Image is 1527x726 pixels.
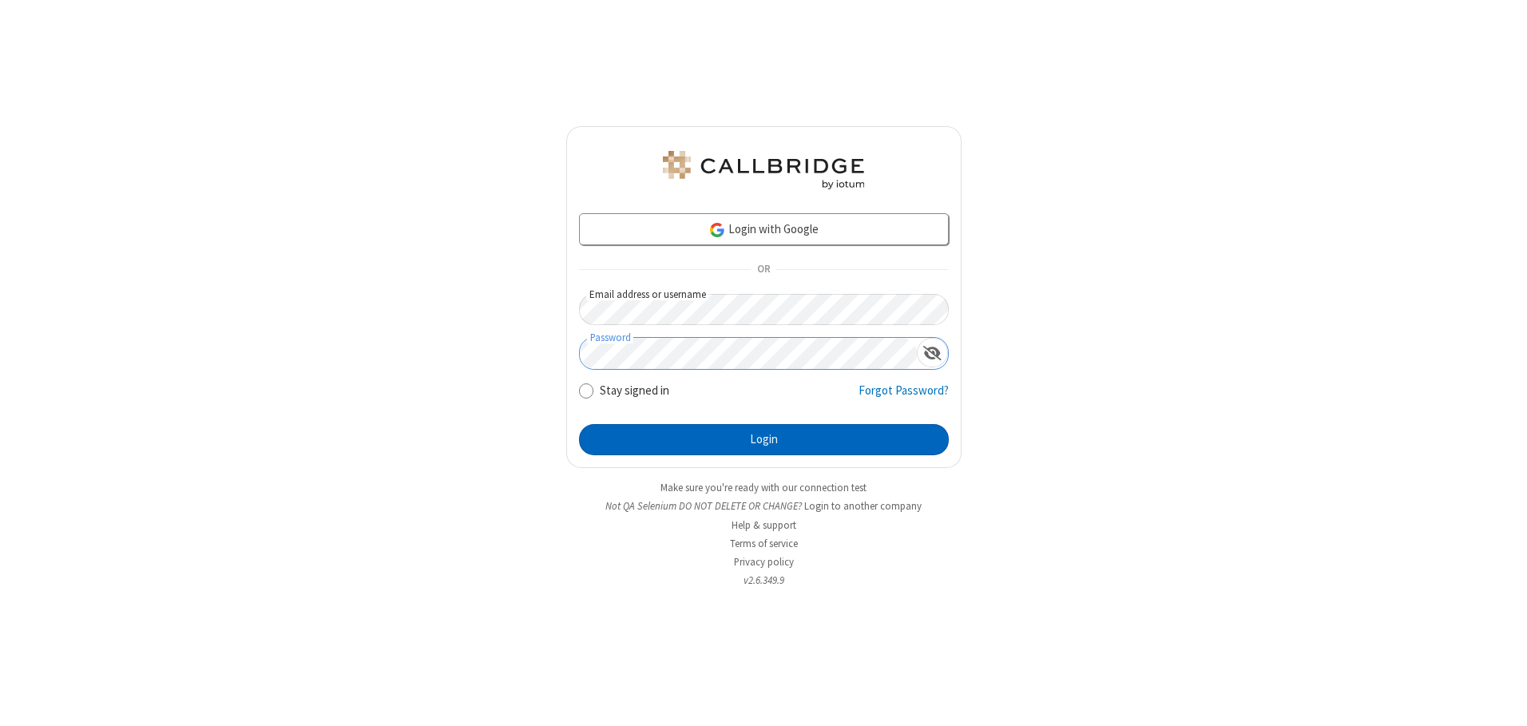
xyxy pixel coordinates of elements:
a: Forgot Password? [859,382,949,412]
div: Show password [917,338,948,367]
button: Login to another company [804,498,922,514]
a: Privacy policy [734,555,794,569]
button: Login [579,424,949,456]
li: v2.6.349.9 [566,573,962,588]
li: Not QA Selenium DO NOT DELETE OR CHANGE? [566,498,962,514]
input: Email address or username [579,294,949,325]
a: Help & support [732,518,796,532]
span: OR [751,259,776,281]
img: QA Selenium DO NOT DELETE OR CHANGE [660,151,867,189]
img: google-icon.png [708,221,726,239]
a: Make sure you're ready with our connection test [660,481,867,494]
label: Stay signed in [600,382,669,400]
a: Login with Google [579,213,949,245]
input: Password [580,338,917,369]
a: Terms of service [730,537,798,550]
